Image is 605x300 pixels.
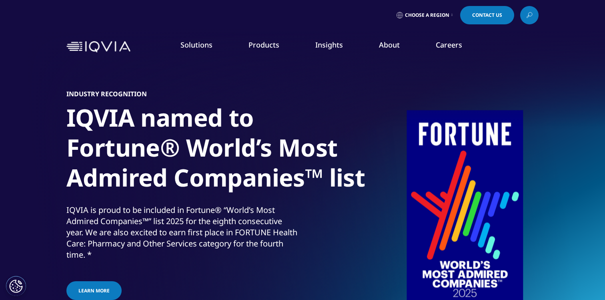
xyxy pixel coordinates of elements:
nav: Primary [134,28,539,66]
a: Products [248,40,279,50]
img: IQVIA Healthcare Information Technology and Pharma Clinical Research Company [66,41,130,53]
p: IQVIA is proud to be included in Fortune® “World’s Most Admired Companies™” list 2025 for the eig... [66,205,300,265]
a: About [379,40,400,50]
h1: IQVIA named to Fortune® World’s Most Admired Companies™ list [66,103,367,197]
a: Insights [315,40,343,50]
a: Solutions [180,40,212,50]
button: Cookies Settings [6,276,26,296]
span: Choose a Region [405,12,449,18]
span: Contact Us [472,13,502,18]
a: Contact Us [460,6,514,24]
a: Learn more [66,281,122,300]
span: Learn more [78,287,110,294]
h5: Industry Recognition [66,90,147,98]
a: Careers [436,40,462,50]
